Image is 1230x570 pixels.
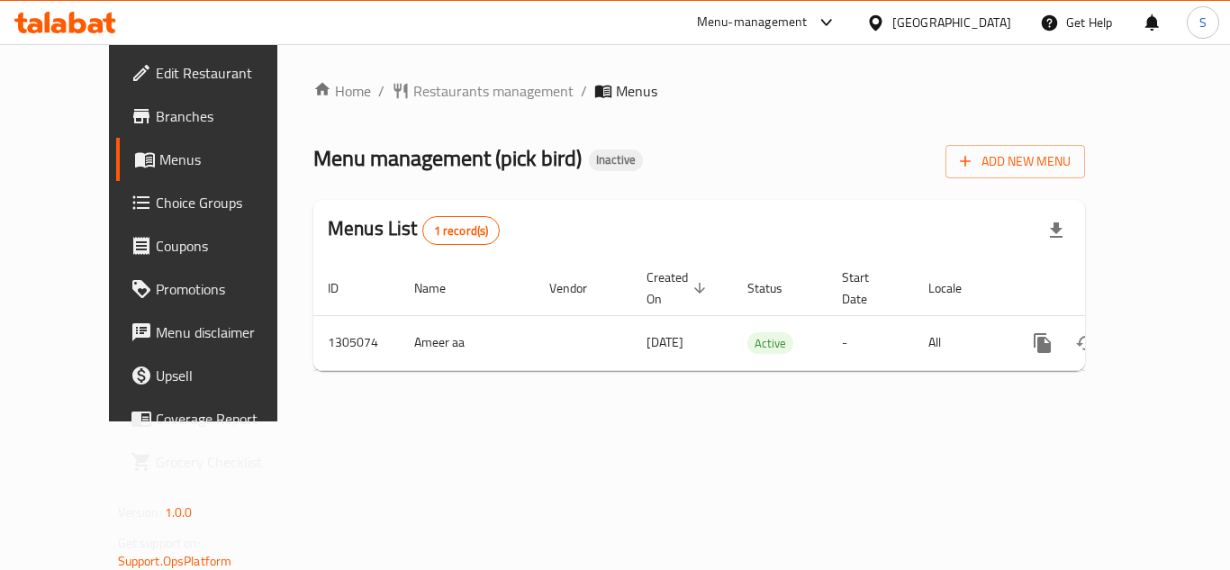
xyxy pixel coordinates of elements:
[413,80,574,102] span: Restaurants management
[945,145,1085,178] button: Add New Menu
[747,333,793,354] span: Active
[928,277,985,299] span: Locale
[1064,321,1108,365] button: Change Status
[156,408,300,430] span: Coverage Report
[1007,261,1208,316] th: Actions
[647,330,683,354] span: [DATE]
[116,51,314,95] a: Edit Restaurant
[581,80,587,102] li: /
[116,397,314,440] a: Coverage Report
[156,192,300,213] span: Choice Groups
[589,149,643,171] div: Inactive
[116,181,314,224] a: Choice Groups
[313,261,1208,371] table: enhanced table
[116,354,314,397] a: Upsell
[156,451,300,473] span: Grocery Checklist
[1035,209,1078,252] div: Export file
[747,277,806,299] span: Status
[423,222,500,240] span: 1 record(s)
[422,216,501,245] div: Total records count
[156,321,300,343] span: Menu disclaimer
[414,277,469,299] span: Name
[892,13,1011,32] div: [GEOGRAPHIC_DATA]
[616,80,657,102] span: Menus
[116,267,314,311] a: Promotions
[328,215,500,245] h2: Menus List
[313,138,582,178] span: Menu management ( pick bird )
[647,267,711,310] span: Created On
[118,531,201,555] span: Get support on:
[400,315,535,370] td: Ameer aa
[116,224,314,267] a: Coupons
[828,315,914,370] td: -
[313,315,400,370] td: 1305074
[156,62,300,84] span: Edit Restaurant
[1021,321,1064,365] button: more
[159,149,300,170] span: Menus
[914,315,1007,370] td: All
[116,138,314,181] a: Menus
[156,235,300,257] span: Coupons
[313,80,1085,102] nav: breadcrumb
[392,80,574,102] a: Restaurants management
[116,440,314,484] a: Grocery Checklist
[328,277,362,299] span: ID
[960,150,1071,173] span: Add New Menu
[116,311,314,354] a: Menu disclaimer
[842,267,892,310] span: Start Date
[118,501,162,524] span: Version:
[156,105,300,127] span: Branches
[116,95,314,138] a: Branches
[156,365,300,386] span: Upsell
[697,12,808,33] div: Menu-management
[165,501,193,524] span: 1.0.0
[378,80,384,102] li: /
[156,278,300,300] span: Promotions
[1199,13,1207,32] span: S
[549,277,610,299] span: Vendor
[313,80,371,102] a: Home
[589,152,643,167] span: Inactive
[747,332,793,354] div: Active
